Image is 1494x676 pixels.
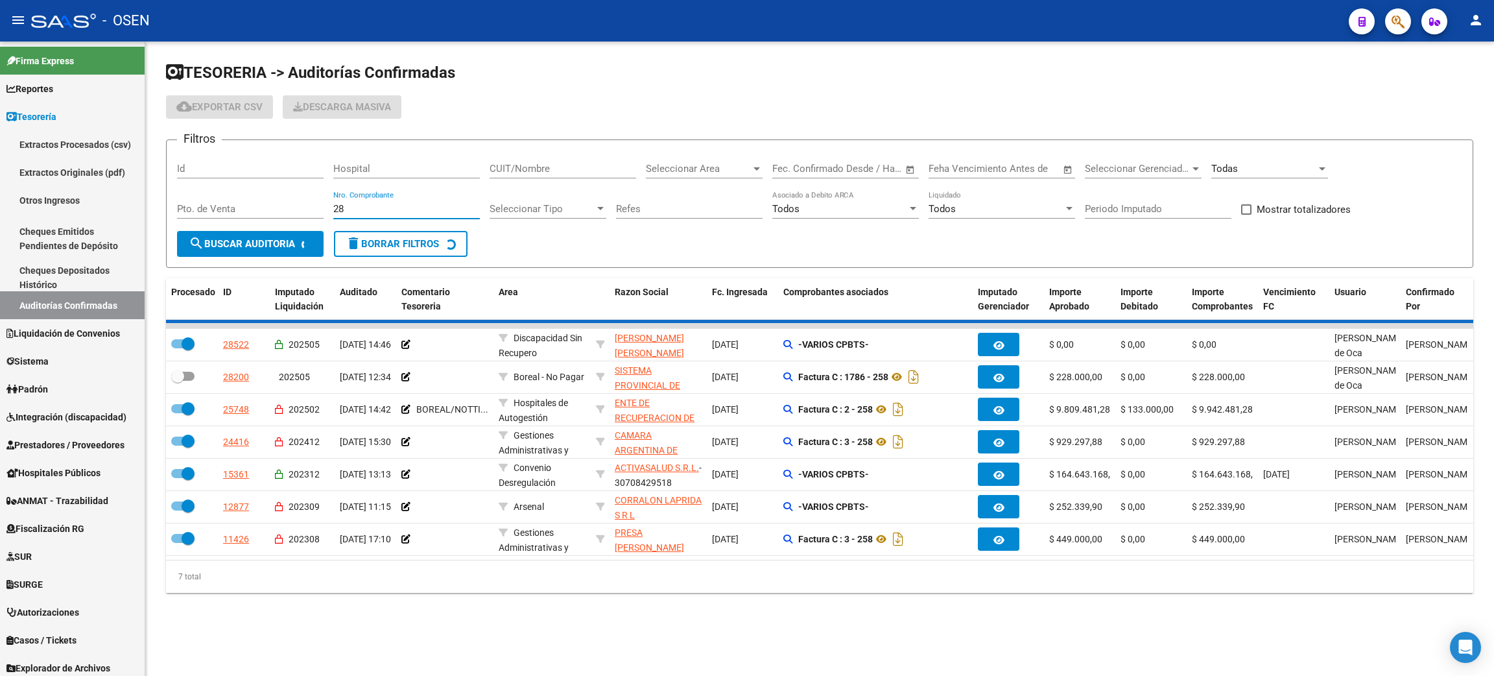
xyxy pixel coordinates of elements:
span: SURGE [6,577,43,592]
strong: -VARIOS CPBTS- [798,501,869,512]
span: Razon Social [615,287,669,297]
datatable-header-cell: Comprobantes asociados [778,278,973,321]
span: BOREAL/NOTTI... [416,404,488,415]
button: Borrar Filtros [334,231,468,257]
button: Buscar Auditoria [177,231,324,257]
span: $ 228.000,00 [1192,372,1245,382]
span: TESORERIA -> Auditorías Confirmadas [166,64,455,82]
span: Area [499,287,518,297]
span: [DATE] [712,501,739,512]
span: Autorizaciones [6,605,79,620]
mat-icon: menu [10,12,26,28]
span: $ 252.339,90 [1049,501,1102,512]
span: Importe Debitado [1120,287,1158,312]
div: - 30716109972 [615,428,702,455]
span: [DATE] 17:10 [340,534,391,544]
span: Prestadores / Proveedores [6,438,124,452]
span: [DATE] [1263,469,1290,479]
span: [DATE] 14:46 [340,339,391,350]
span: ACTIVASALUD S.R.L. [615,463,699,473]
span: $ 929.297,88 [1049,437,1102,447]
span: Importe Comprobantes [1192,287,1253,312]
span: Todas [1211,163,1238,175]
span: Borrar Filtros [346,238,439,250]
span: 202308 [289,534,320,544]
mat-icon: cloud_download [176,99,192,114]
span: Imputado Gerenciador [978,287,1029,312]
span: - OSEN [102,6,150,35]
strong: Factura C : 1786 - 258 [798,372,888,382]
span: [PERSON_NAME] [1406,404,1475,415]
datatable-header-cell: Auditado [335,278,396,321]
span: Fc. Ingresada [712,287,768,297]
datatable-header-cell: Procesado [166,278,218,321]
span: Vencimiento FC [1263,287,1316,312]
h3: Filtros [177,130,222,148]
strong: Factura C : 3 - 258 [798,534,873,544]
span: Seleccionar Gerenciador [1085,163,1190,175]
datatable-header-cell: Comentario Tesoreria [396,278,493,321]
div: 24416 [223,435,249,450]
span: Comprobantes asociados [783,287,888,297]
span: Gestiones Administrativas y Otros [499,430,569,470]
span: [PERSON_NAME] de Oca [1334,333,1404,358]
div: - 27124713523 [615,525,702,553]
div: 15361 [223,467,249,482]
span: Confirmado Por [1406,287,1454,312]
span: Fiscalización RG [6,522,84,536]
span: [DATE] [712,339,739,350]
strong: Factura C : 2 - 258 [798,404,873,415]
span: Imputado Liquidación [275,287,324,312]
span: Mostrar totalizadores [1257,202,1351,217]
span: Liquidación de Convenios [6,326,120,341]
span: [DATE] 14:42 [340,404,391,415]
span: [PERSON_NAME] [1334,534,1404,544]
span: CORRALON LAPRIDA S R L [615,495,702,520]
span: SUR [6,549,32,564]
app-download-masive: Descarga masiva de comprobantes (adjuntos) [283,95,401,119]
button: Open calendar [1061,162,1076,177]
span: Descarga Masiva [293,101,391,113]
span: Casos / Tickets [6,633,77,647]
div: - 30709479624 [615,493,702,520]
span: $ 164.643.168,60 [1049,469,1120,479]
span: 202505 [289,339,320,350]
div: - 30718615700 [615,396,702,423]
span: Hospitales Públicos [6,466,101,480]
span: 202412 [289,437,320,447]
span: $ 0,00 [1049,339,1074,350]
div: Open Intercom Messenger [1450,632,1481,663]
span: [DATE] [712,534,739,544]
mat-icon: delete [346,235,361,251]
span: [PERSON_NAME] [1406,534,1475,544]
span: Explorador de Archivos [6,661,110,675]
span: [DATE] 12:34 [340,372,391,382]
span: [DATE] [712,372,739,382]
span: [DATE] [712,437,739,447]
span: Exportar CSV [176,101,263,113]
datatable-header-cell: Vencimiento FC [1258,278,1329,321]
span: Gestiones Administrativas y Otros [499,527,569,568]
span: Todos [772,203,800,215]
span: $ 9.942.481,28 [1192,404,1253,415]
span: $ 0,00 [1120,534,1145,544]
span: $ 929.297,88 [1192,437,1245,447]
span: 202312 [289,469,320,479]
span: [PERSON_NAME] [1334,437,1404,447]
span: [PERSON_NAME] [1334,501,1404,512]
span: [DATE] 15:30 [340,437,391,447]
span: $ 252.339,90 [1192,501,1245,512]
span: $ 164.643.168,60 [1192,469,1263,479]
span: [PERSON_NAME] [1406,469,1475,479]
mat-icon: search [189,235,204,251]
span: [DATE] 11:15 [340,501,391,512]
span: [PERSON_NAME] [1406,437,1475,447]
datatable-header-cell: Importe Comprobantes [1187,278,1258,321]
span: [PERSON_NAME] [1406,372,1475,382]
span: $ 0,00 [1120,469,1145,479]
datatable-header-cell: Area [493,278,591,321]
span: $ 0,00 [1120,339,1145,350]
span: Procesado [171,287,215,297]
span: Importe Aprobado [1049,287,1089,312]
span: Hospitales de Autogestión [499,398,568,423]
